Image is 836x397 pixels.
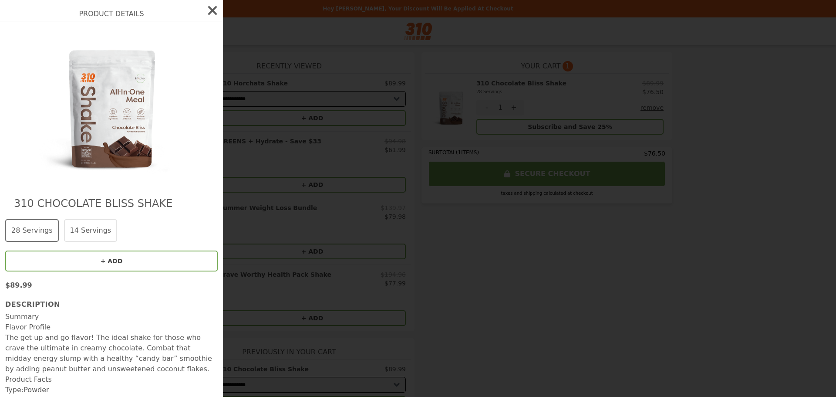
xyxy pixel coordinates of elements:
button: 28 Servings [5,219,59,242]
button: 14 Servings [64,219,118,242]
li: Powder [5,385,218,395]
h3: Description [5,299,218,310]
h2: Flavor Profile [5,322,218,333]
p: $89.99 [5,280,218,291]
strong: Type: [5,386,24,394]
img: 28 Servings [32,30,191,179]
h3: Product Facts [5,374,218,385]
button: + ADD [5,251,218,271]
h2: 310 Chocolate Bliss Shake [14,197,209,210]
p: The get up and go flavor! The ideal shake for those who crave the ultimate in creamy chocolate. C... [5,333,218,374]
p: Summary [5,312,218,322]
